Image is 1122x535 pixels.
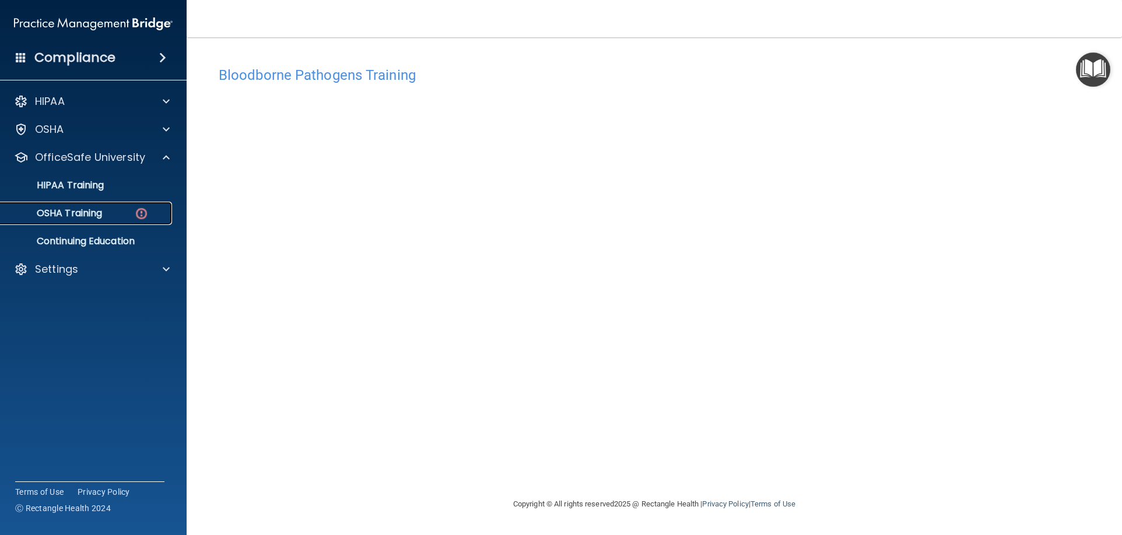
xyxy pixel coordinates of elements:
[14,122,170,136] a: OSHA
[35,94,65,108] p: HIPAA
[35,262,78,276] p: Settings
[8,179,104,191] p: HIPAA Training
[15,502,111,514] span: Ⓒ Rectangle Health 2024
[14,12,173,36] img: PMB logo
[8,235,167,247] p: Continuing Education
[34,50,115,66] h4: Compliance
[15,486,64,498] a: Terms of Use
[8,207,102,219] p: OSHA Training
[35,122,64,136] p: OSHA
[1076,52,1110,87] button: Open Resource Center
[14,262,170,276] a: Settings
[14,150,170,164] a: OfficeSafe University
[751,499,795,508] a: Terms of Use
[35,150,145,164] p: OfficeSafe University
[14,94,170,108] a: HIPAA
[441,485,867,523] div: Copyright © All rights reserved 2025 @ Rectangle Health | |
[134,206,149,221] img: danger-circle.6113f641.png
[78,486,130,498] a: Privacy Policy
[219,68,1090,83] h4: Bloodborne Pathogens Training
[702,499,748,508] a: Privacy Policy
[219,89,1090,448] iframe: bbp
